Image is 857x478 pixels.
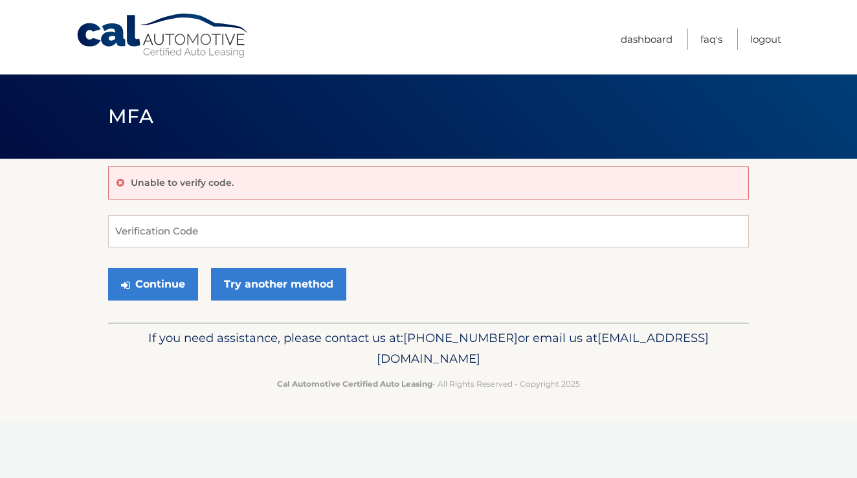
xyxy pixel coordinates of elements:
a: Logout [750,28,781,50]
p: If you need assistance, please contact us at: or email us at [117,328,740,369]
span: MFA [108,104,153,128]
button: Continue [108,268,198,301]
a: FAQ's [700,28,722,50]
span: [PHONE_NUMBER] [403,330,518,345]
p: Unable to verify code. [131,177,234,188]
span: [EMAIL_ADDRESS][DOMAIN_NAME] [377,330,709,366]
a: Try another method [211,268,346,301]
a: Dashboard [621,28,673,50]
a: Cal Automotive [76,13,250,59]
p: - All Rights Reserved - Copyright 2025 [117,377,740,391]
input: Verification Code [108,215,749,247]
strong: Cal Automotive Certified Auto Leasing [277,379,432,389]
